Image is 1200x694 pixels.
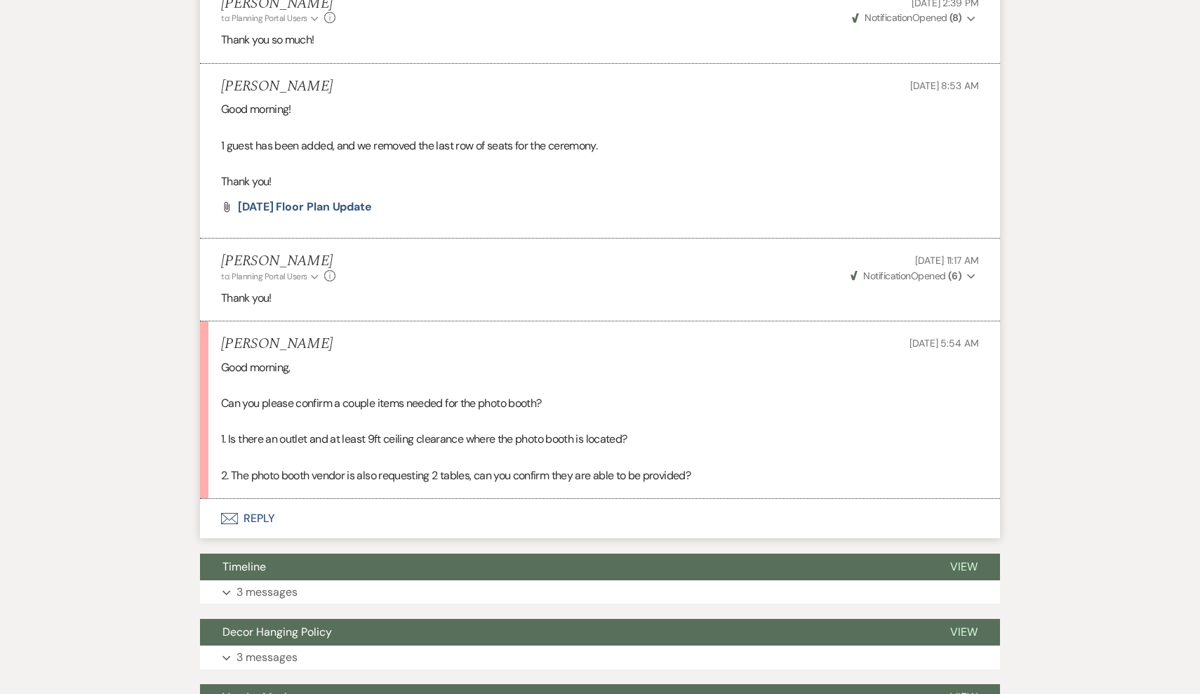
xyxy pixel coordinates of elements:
p: 1 guest has been added, and we removed the last row of seats for the ceremony. [221,137,979,155]
p: Good morning! [221,100,979,119]
button: to: Planning Portal Users [221,270,321,283]
p: Thank you so much! [221,31,979,49]
strong: ( 8 ) [949,11,961,24]
button: View [928,619,1000,646]
span: Opened [851,269,961,282]
p: Thank you! [221,289,979,307]
span: View [950,625,978,639]
span: Opened [852,11,961,24]
button: Timeline [200,554,928,580]
h5: [PERSON_NAME] [221,335,333,353]
h5: [PERSON_NAME] [221,78,333,95]
button: 3 messages [200,646,1000,669]
span: Timeline [222,559,266,574]
button: NotificationOpened (8) [850,11,979,25]
button: Decor Hanging Policy [200,619,928,646]
strong: ( 6 ) [948,269,961,282]
span: [DATE] 5:54 AM [909,337,979,349]
a: [DATE] Floor Plan Update [238,201,372,213]
span: to: Planning Portal Users [221,13,307,24]
p: Can you please confirm a couple items needed for the photo booth? [221,394,979,413]
h5: [PERSON_NAME] [221,253,335,270]
span: 1. Is there an outlet and at least 9ft ceiling clearance where the photo booth is located? [221,432,627,446]
p: 3 messages [236,648,298,667]
p: Thank you! [221,173,979,191]
button: 3 messages [200,580,1000,604]
span: Decor Hanging Policy [222,625,332,639]
p: 3 messages [236,583,298,601]
p: Good morning, [221,359,979,377]
span: [DATE] Floor Plan Update [238,199,372,214]
button: NotificationOpened (6) [848,269,979,283]
span: to: Planning Portal Users [221,271,307,282]
span: Notification [863,269,910,282]
span: Notification [865,11,912,24]
span: [DATE] 11:17 AM [915,254,979,267]
span: 2. The photo booth vendor is also requesting 2 tables, can you confirm they are able to be provided? [221,468,691,483]
button: View [928,554,1000,580]
span: [DATE] 8:53 AM [910,79,979,92]
button: Reply [200,499,1000,538]
span: View [950,559,978,574]
button: to: Planning Portal Users [221,12,321,25]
